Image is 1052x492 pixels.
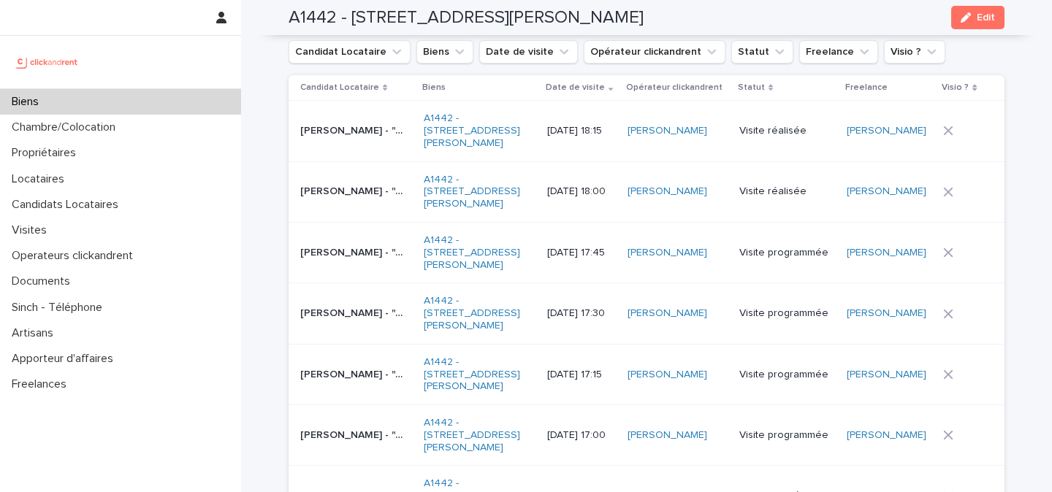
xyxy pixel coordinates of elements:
tr: [PERSON_NAME] - "A1442 - [STREET_ADDRESS][PERSON_NAME]"[PERSON_NAME] - "A1442 - [STREET_ADDRESS][... [289,283,1005,344]
p: [DATE] 17:30 [547,307,617,320]
tr: [PERSON_NAME] - "A1442 - [STREET_ADDRESS][PERSON_NAME]"[PERSON_NAME] - "A1442 - [STREET_ADDRESS][... [289,161,1005,222]
p: Operateurs clickandrent [6,249,145,263]
p: [DATE] 18:00 [547,185,617,198]
p: Visite programmée [739,307,834,320]
p: Visite programmée [739,369,834,381]
a: [PERSON_NAME] [628,429,707,442]
button: Date de visite [479,40,578,64]
p: Apporteur d'affaires [6,352,125,366]
p: Date de visite [546,80,605,96]
p: Candidats Locataires [6,198,130,212]
p: Camila Echegoyen - "A1442 - 43 Rue Maurice Flandin, Lyon 69003" [300,304,408,320]
a: [PERSON_NAME] [847,369,926,381]
a: [PERSON_NAME] [847,185,926,198]
p: Visite programmée [739,247,834,259]
p: Freelances [6,377,78,391]
p: Amélie Lebrun - "A1442 - 43 Rue Maurice Flandin, Lyon 69003" [300,244,408,259]
p: Freelance [845,80,888,96]
button: Visio ? [884,40,945,64]
a: A1442 - [STREET_ADDRESS][PERSON_NAME] [424,234,528,271]
tr: [PERSON_NAME] - "A1442 - [STREET_ADDRESS][PERSON_NAME]"[PERSON_NAME] - "A1442 - [STREET_ADDRESS][... [289,101,1005,161]
a: [PERSON_NAME] [847,247,926,259]
a: A1442 - [STREET_ADDRESS][PERSON_NAME] [424,417,528,453]
p: Ceren Çevik - "A1442 - 43 Rue Maurice Flandin, Lyon 69003" [300,426,408,442]
a: A1442 - [STREET_ADDRESS][PERSON_NAME] [424,174,528,210]
a: [PERSON_NAME] [847,125,926,137]
button: Statut [731,40,793,64]
a: [PERSON_NAME] [628,369,707,381]
p: [DATE] 17:45 [547,247,617,259]
button: Edit [951,6,1005,29]
p: Visite réalisée [739,125,834,137]
p: Olivier Rambert - "A1442 - 43 Rue Maurice Flandin, Lyon 69003" [300,366,408,381]
p: Biens [6,95,50,109]
p: Opérateur clickandrent [626,80,723,96]
p: Propriétaires [6,146,88,160]
tr: [PERSON_NAME] - "A1442 - [STREET_ADDRESS][PERSON_NAME]"[PERSON_NAME] - "A1442 - [STREET_ADDRESS][... [289,405,1005,466]
p: Orane Buttignol - "A1442 - 43 Rue Maurice Flandin, Lyon 69003" [300,182,408,198]
p: Visite programmée [739,429,834,442]
p: Statut [738,80,765,96]
img: UCB0brd3T0yccxBKYDjQ [12,47,83,77]
p: Candidat Locataire [300,80,379,96]
a: [PERSON_NAME] [628,125,707,137]
tr: [PERSON_NAME] - "A1442 - [STREET_ADDRESS][PERSON_NAME]"[PERSON_NAME] - "A1442 - [STREET_ADDRESS][... [289,222,1005,282]
button: Opérateur clickandrent [584,40,725,64]
a: A1442 - [STREET_ADDRESS][PERSON_NAME] [424,356,528,393]
p: [DATE] 18:15 [547,125,617,137]
a: [PERSON_NAME] [847,429,926,442]
p: [DATE] 17:00 [547,429,617,442]
p: Artisans [6,326,65,340]
tr: [PERSON_NAME] - "A1442 - [STREET_ADDRESS][PERSON_NAME]"[PERSON_NAME] - "A1442 - [STREET_ADDRESS][... [289,344,1005,404]
a: [PERSON_NAME] [847,307,926,320]
h2: A1442 - [STREET_ADDRESS][PERSON_NAME] [289,7,644,28]
p: Sinch - Téléphone [6,301,114,315]
p: Locataires [6,172,76,186]
p: Axel Fanget - "A1442 - 43 Rue Maurice Flandin, Lyon 69003" [300,122,408,137]
a: A1442 - [STREET_ADDRESS][PERSON_NAME] [424,112,528,149]
p: Chambre/Colocation [6,120,127,134]
a: [PERSON_NAME] [628,307,707,320]
p: Visites [6,223,58,237]
span: Edit [977,12,995,23]
p: Visio ? [942,80,969,96]
button: Candidat Locataire [289,40,411,64]
a: [PERSON_NAME] [628,185,707,198]
p: Documents [6,274,82,288]
a: A1442 - [STREET_ADDRESS][PERSON_NAME] [424,295,528,331]
button: Freelance [799,40,878,64]
button: Biens [416,40,473,64]
p: [DATE] 17:15 [547,369,617,381]
a: [PERSON_NAME] [628,247,707,259]
p: Visite réalisée [739,185,834,198]
p: Biens [422,80,446,96]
